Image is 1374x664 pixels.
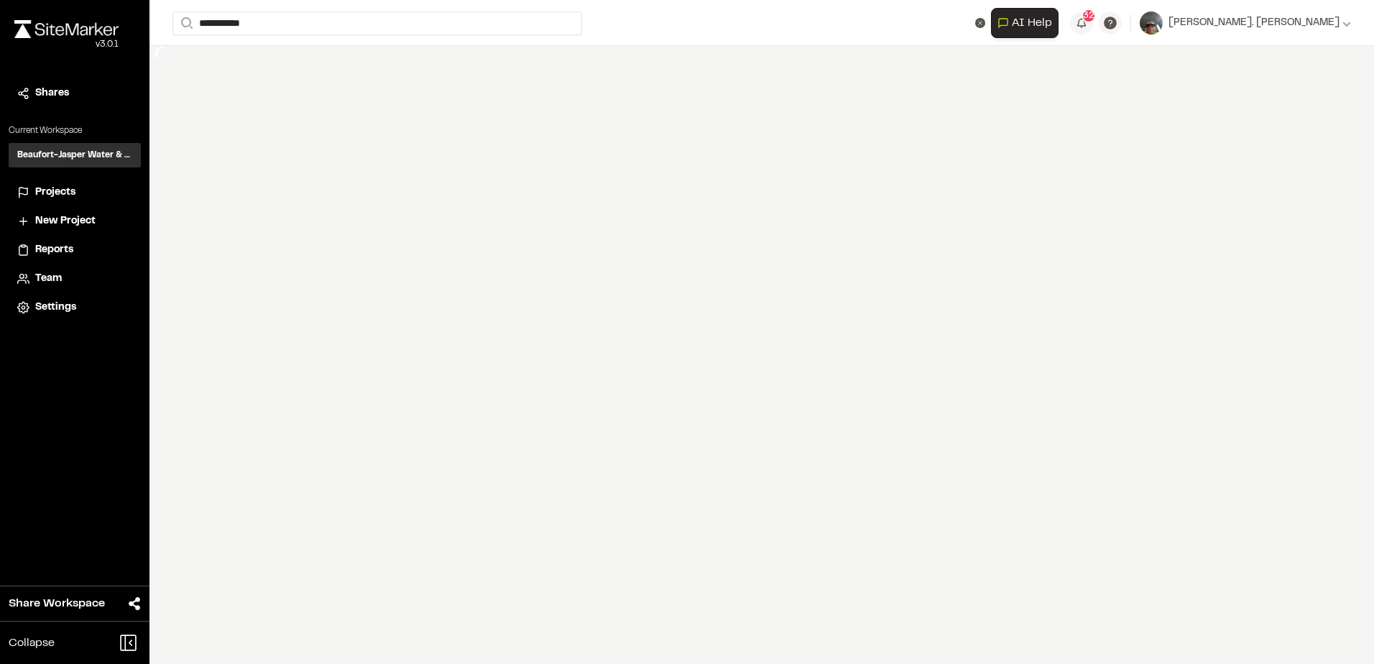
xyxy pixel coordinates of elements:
span: Shares [35,86,69,101]
img: rebrand.png [14,20,119,38]
span: Settings [35,300,76,315]
button: Search [172,11,198,35]
a: Projects [17,185,132,200]
span: Collapse [9,635,55,652]
a: Shares [17,86,132,101]
span: 32 [1083,9,1094,22]
button: Open AI Assistant [991,8,1059,38]
a: Team [17,271,132,287]
span: Projects [35,185,75,200]
span: [PERSON_NAME]. [PERSON_NAME] [1168,15,1340,31]
p: Current Workspace [9,124,141,137]
span: Team [35,271,62,287]
img: User [1140,11,1163,34]
div: Oh geez...please don't... [14,38,119,51]
h3: Beaufort-Jasper Water & Sewer Authority [17,149,132,162]
a: Reports [17,242,132,258]
span: AI Help [1012,14,1052,32]
a: New Project [17,213,132,229]
a: Settings [17,300,132,315]
div: Open AI Assistant [991,8,1064,38]
button: Clear text [975,18,985,28]
button: 32 [1070,11,1093,34]
span: Reports [35,242,73,258]
span: New Project [35,213,96,229]
span: Share Workspace [9,595,105,612]
button: [PERSON_NAME]. [PERSON_NAME] [1140,11,1351,34]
